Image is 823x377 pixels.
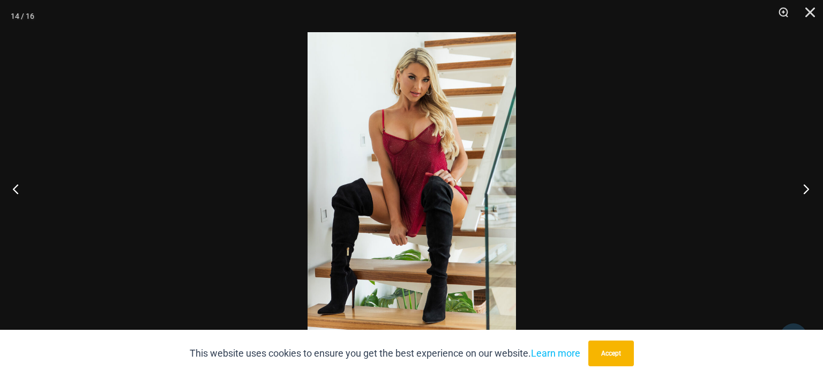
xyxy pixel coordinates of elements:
[531,348,580,359] a: Learn more
[588,341,634,366] button: Accept
[783,162,823,216] button: Next
[11,8,34,24] div: 14 / 16
[190,345,580,361] p: This website uses cookies to ensure you get the best experience on our website.
[308,32,516,345] img: Guilty Pleasures Red 1260 Slip 6045 Thong 06v2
